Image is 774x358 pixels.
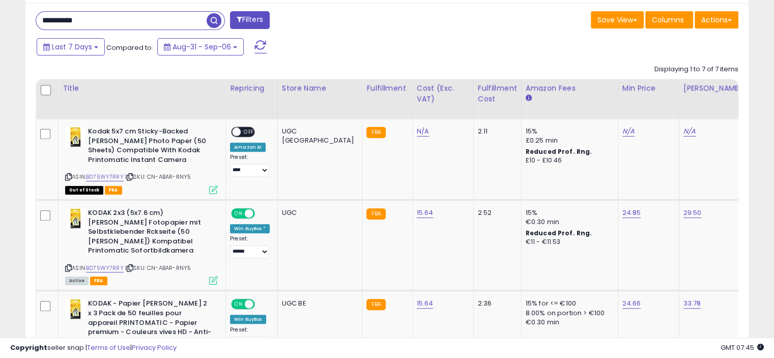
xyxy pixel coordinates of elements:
[417,83,469,104] div: Cost (Exc. VAT)
[253,300,270,309] span: OFF
[654,65,738,74] div: Displaying 1 to 7 of 7 items
[526,299,610,308] div: 15% for <= €100
[645,11,693,29] button: Columns
[52,42,92,52] span: Last 7 Days
[622,298,641,309] a: 24.66
[721,343,764,352] span: 2025-09-15 07:45 GMT
[526,127,610,136] div: 15%
[478,127,513,136] div: 2.11
[230,143,266,152] div: Amazon AI
[105,186,122,195] span: FBA
[622,83,675,94] div: Min Price
[526,147,592,156] b: Reduced Prof. Rng.
[157,38,244,56] button: Aug-31 - Sep-06
[230,154,270,177] div: Preset:
[526,136,610,145] div: £0.25 min
[90,277,107,285] span: FBA
[282,208,355,217] div: UGC
[478,83,517,104] div: Fulfillment Cost
[683,298,701,309] a: 33.78
[10,343,177,353] div: seller snap | |
[88,299,212,349] b: KODAK - Papier [PERSON_NAME] 2 x 3 Pack de 50 feuilles pour appareil PRINTOMATIC - Papier premium...
[65,208,218,284] div: ASIN:
[125,173,191,181] span: | SKU: CN-ABAR-RNY5
[10,343,47,352] strong: Copyright
[230,315,266,324] div: Win BuyBox
[173,42,231,52] span: Aug-31 - Sep-06
[417,208,434,218] a: 15.64
[232,300,245,309] span: ON
[478,299,513,308] div: 2.36
[86,264,124,272] a: B075WY7RRY
[526,309,610,318] div: 8.00% on portion > €100
[478,208,513,217] div: 2.52
[282,83,358,94] div: Store Name
[591,11,644,29] button: Save View
[282,299,355,308] div: UGC BE
[695,11,738,29] button: Actions
[241,128,257,136] span: OFF
[417,298,434,309] a: 15.64
[65,208,85,229] img: 41Fu9+sX8tL._SL40_.jpg
[366,83,408,94] div: Fulfillment
[106,43,153,52] span: Compared to:
[132,343,177,352] a: Privacy Policy
[230,11,270,29] button: Filters
[417,126,429,136] a: N/A
[230,224,270,233] div: Win BuyBox *
[88,208,212,258] b: KODAK 2x3 (5x7.6 cm) [PERSON_NAME] Fotopapier mit Selbstklebender Rckseite (50 [PERSON_NAME]) Kom...
[526,229,592,237] b: Reduced Prof. Rng.
[526,94,532,103] small: Amazon Fees.
[526,217,610,227] div: €0.30 min
[683,126,696,136] a: N/A
[526,318,610,327] div: €0.30 min
[622,126,635,136] a: N/A
[366,299,385,310] small: FBA
[65,127,85,147] img: 41Fu9+sX8tL._SL40_.jpg
[526,208,610,217] div: 15%
[526,238,610,246] div: €11 - €11.53
[125,264,191,272] span: | SKU: CN-ABAR-RNY5
[683,208,702,218] a: 29.50
[230,83,273,94] div: Repricing
[366,208,385,219] small: FBA
[230,235,270,258] div: Preset:
[366,127,385,138] small: FBA
[65,186,103,195] span: All listings that are currently out of stock and unavailable for purchase on Amazon
[622,208,641,218] a: 24.85
[65,127,218,193] div: ASIN:
[683,83,744,94] div: [PERSON_NAME]
[65,277,89,285] span: All listings currently available for purchase on Amazon
[232,209,245,218] span: ON
[282,127,355,145] div: UGC [GEOGRAPHIC_DATA]
[63,83,221,94] div: Title
[526,83,614,94] div: Amazon Fees
[86,173,124,181] a: B075WY7RRY
[65,299,85,319] img: 41Fu9+sX8tL._SL40_.jpg
[37,38,105,56] button: Last 7 Days
[253,209,270,218] span: OFF
[88,127,212,167] b: Kodak 5x7 cm Sticky-Backed [PERSON_NAME] Photo Paper (50 Sheets) Compatible With Kodak Printomati...
[230,326,270,349] div: Preset:
[652,15,684,25] span: Columns
[526,156,610,165] div: £10 - £10.46
[87,343,130,352] a: Terms of Use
